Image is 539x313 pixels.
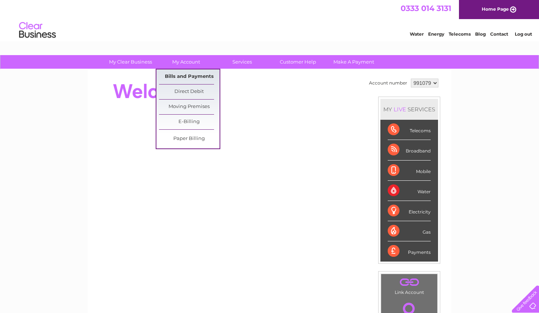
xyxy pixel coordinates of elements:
[388,241,431,261] div: Payments
[490,31,508,37] a: Contact
[401,4,451,13] a: 0333 014 3131
[515,31,532,37] a: Log out
[388,161,431,181] div: Mobile
[159,132,220,146] a: Paper Billing
[383,276,435,289] a: .
[323,55,384,69] a: Make A Payment
[388,140,431,160] div: Broadband
[159,84,220,99] a: Direct Debit
[410,31,424,37] a: Water
[475,31,486,37] a: Blog
[388,120,431,140] div: Telecoms
[159,69,220,84] a: Bills and Payments
[367,77,409,89] td: Account number
[381,274,438,297] td: Link Account
[156,55,217,69] a: My Account
[268,55,328,69] a: Customer Help
[388,181,431,201] div: Water
[159,100,220,114] a: Moving Premises
[428,31,444,37] a: Energy
[212,55,272,69] a: Services
[19,19,56,42] img: logo.png
[100,55,161,69] a: My Clear Business
[388,221,431,241] div: Gas
[380,99,438,120] div: MY SERVICES
[97,4,444,36] div: Clear Business is a trading name of Verastar Limited (registered in [GEOGRAPHIC_DATA] No. 3667643...
[159,115,220,129] a: E-Billing
[388,201,431,221] div: Electricity
[449,31,471,37] a: Telecoms
[392,106,408,113] div: LIVE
